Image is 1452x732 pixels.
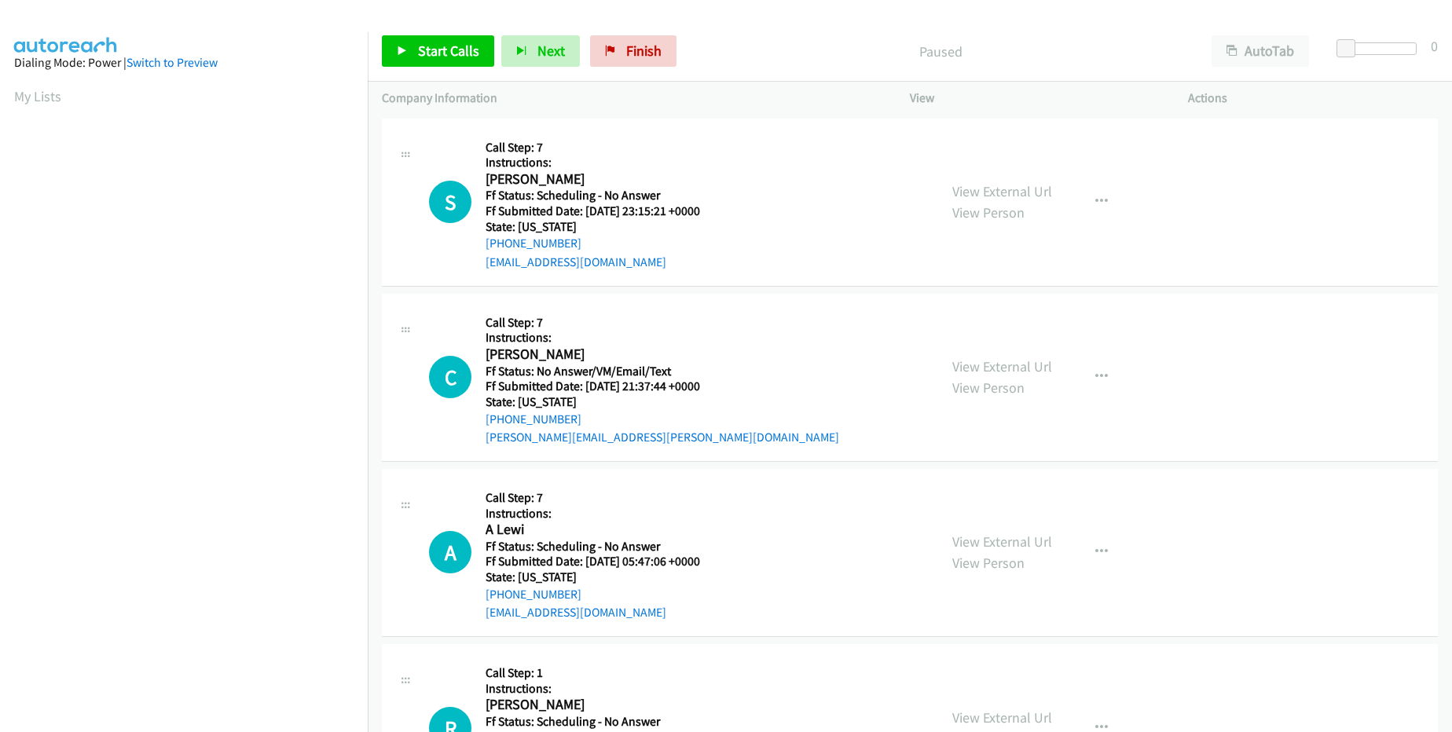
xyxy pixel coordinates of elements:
p: Actions [1188,89,1438,108]
a: [EMAIL_ADDRESS][DOMAIN_NAME] [486,605,666,620]
h5: State: [US_STATE] [486,394,839,410]
a: View External Url [952,533,1052,551]
iframe: Resource Center [1406,303,1452,428]
a: Start Calls [382,35,494,67]
h5: State: [US_STATE] [486,219,720,235]
h5: Instructions: [486,330,839,346]
a: [PHONE_NUMBER] [486,236,581,251]
h5: Call Step: 7 [486,315,839,331]
div: The call is yet to be attempted [429,356,471,398]
h5: Ff Status: Scheduling - No Answer [486,539,720,554]
h1: S [429,181,471,223]
h5: Instructions: [486,155,720,170]
h5: State: [US_STATE] [486,569,720,585]
a: View Person [952,554,1025,572]
h5: Ff Submitted Date: [DATE] 23:15:21 +0000 [486,203,720,219]
h5: Ff Submitted Date: [DATE] 21:37:44 +0000 [486,379,839,394]
h5: Instructions: [486,681,720,697]
div: The call is yet to be attempted [429,181,471,223]
p: View [910,89,1160,108]
a: [PERSON_NAME][EMAIL_ADDRESS][PERSON_NAME][DOMAIN_NAME] [486,430,839,445]
div: Delay between calls (in seconds) [1344,42,1417,55]
div: 0 [1431,35,1438,57]
a: My Lists [14,87,61,105]
a: Switch to Preview [126,55,218,70]
a: View External Url [952,182,1052,200]
a: [EMAIL_ADDRESS][DOMAIN_NAME] [486,254,666,269]
h2: A Lewi [486,521,720,539]
span: Next [537,42,565,60]
p: Company Information [382,89,882,108]
span: Start Calls [418,42,479,60]
h2: [PERSON_NAME] [486,346,720,364]
span: Finish [626,42,662,60]
button: AutoTab [1212,35,1309,67]
h5: Instructions: [486,506,720,522]
a: [PHONE_NUMBER] [486,587,581,602]
h5: Ff Status: No Answer/VM/Email/Text [486,364,839,379]
h5: Call Step: 7 [486,140,720,156]
h1: C [429,356,471,398]
h5: Call Step: 7 [486,490,720,506]
a: View External Url [952,357,1052,375]
div: Dialing Mode: Power | [14,53,354,72]
h2: [PERSON_NAME] [486,696,720,714]
button: Next [501,35,580,67]
div: The call is yet to be attempted [429,531,471,573]
h5: Call Step: 1 [486,665,720,681]
p: Paused [698,41,1183,62]
a: [PHONE_NUMBER] [486,412,581,426]
a: Finish [590,35,676,67]
a: View Person [952,203,1025,221]
a: View External Url [952,708,1052,727]
h5: Ff Status: Scheduling - No Answer [486,188,720,203]
h5: Ff Submitted Date: [DATE] 05:47:06 +0000 [486,554,720,569]
h1: A [429,531,471,573]
a: View Person [952,379,1025,397]
h5: Ff Status: Scheduling - No Answer [486,714,720,730]
h2: [PERSON_NAME] [486,170,720,188]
